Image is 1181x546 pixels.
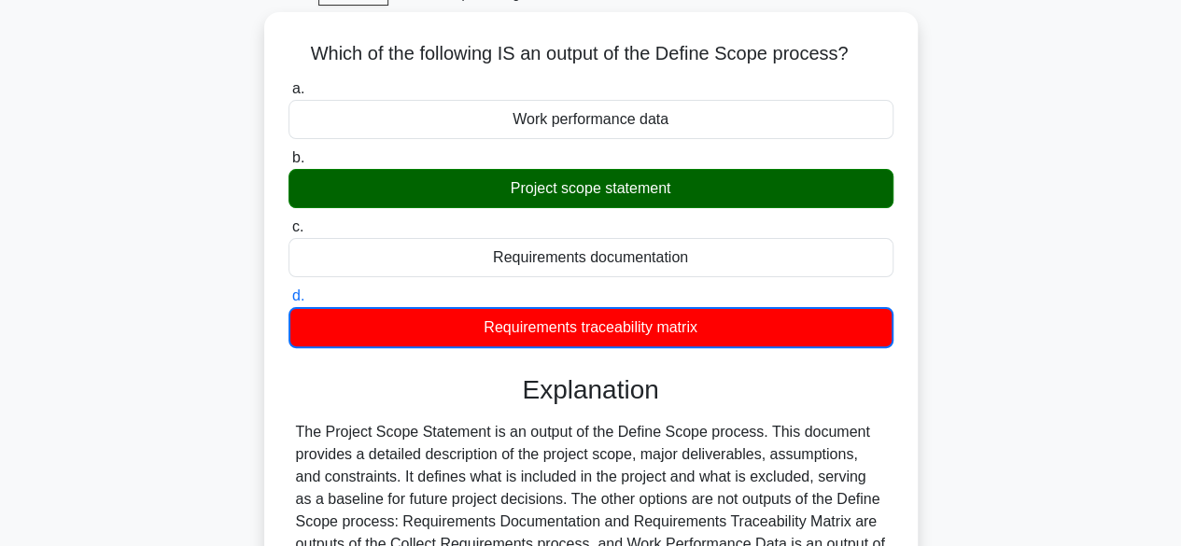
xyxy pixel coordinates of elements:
span: a. [292,80,304,96]
h3: Explanation [300,374,882,406]
div: Project scope statement [288,169,893,208]
span: d. [292,287,304,303]
span: c. [292,218,303,234]
div: Requirements documentation [288,238,893,277]
div: Requirements traceability matrix [288,307,893,348]
div: Work performance data [288,100,893,139]
span: b. [292,149,304,165]
h5: Which of the following IS an output of the Define Scope process? [287,42,895,66]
